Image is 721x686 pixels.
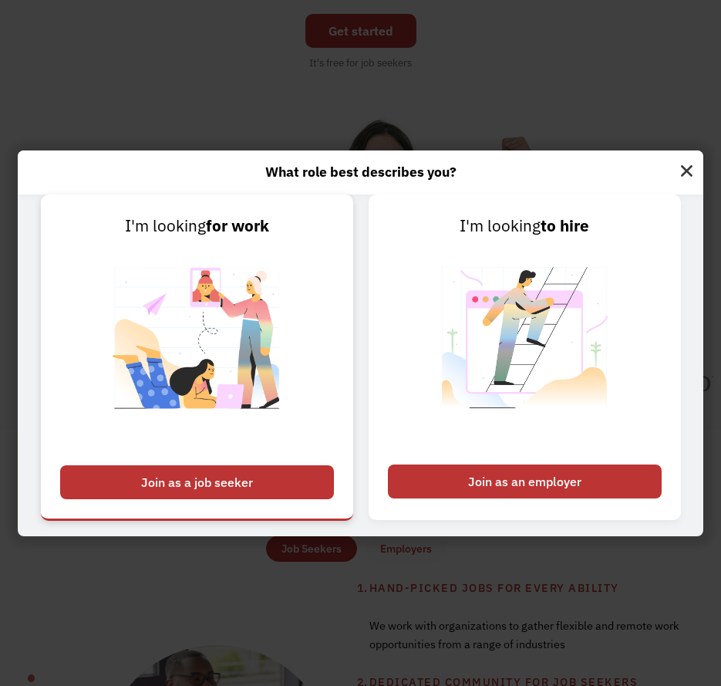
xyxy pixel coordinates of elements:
[388,465,662,498] div: Join as an employer
[206,215,269,236] strong: for work
[265,163,457,181] strong: What role best describes you?
[541,215,589,236] strong: to hire
[60,465,334,499] div: Join as a job seeker
[369,194,681,520] a: I'm lookingto hireJoin as an employer
[41,194,353,520] a: I'm lookingfor workJoin as a job seeker
[101,238,293,457] img: Chronically Capable Personalized Job Matching
[388,214,662,238] div: I'm looking
[60,214,334,238] div: I'm looking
